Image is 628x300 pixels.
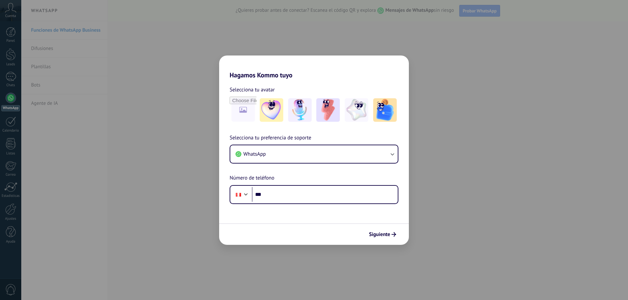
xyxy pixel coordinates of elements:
h2: Hagamos Kommo tuyo [219,55,409,79]
span: Número de teléfono [230,174,274,182]
div: Peru: + 51 [232,188,245,201]
img: -1.jpeg [260,98,283,122]
span: Selecciona tu preferencia de soporte [230,134,311,142]
button: WhatsApp [230,145,398,163]
img: -5.jpeg [373,98,397,122]
span: Siguiente [369,232,390,237]
span: Selecciona tu avatar [230,86,275,94]
img: -3.jpeg [316,98,340,122]
img: -4.jpeg [345,98,368,122]
button: Siguiente [366,229,399,240]
span: WhatsApp [243,151,266,157]
img: -2.jpeg [288,98,312,122]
